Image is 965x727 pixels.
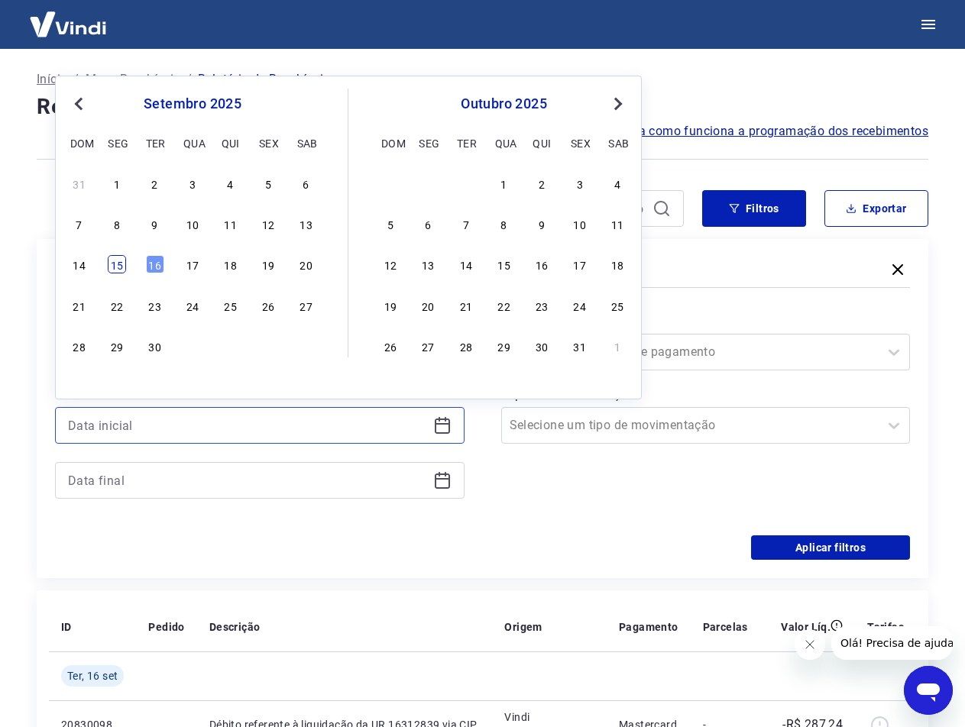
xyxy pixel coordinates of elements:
[379,95,629,113] div: outubro 2025
[419,174,437,192] div: Choose segunda-feira, 29 de setembro de 2025
[146,296,164,315] div: Choose terça-feira, 23 de setembro de 2025
[183,296,202,315] div: Choose quarta-feira, 24 de setembro de 2025
[70,95,88,113] button: Previous Month
[702,190,806,227] button: Filtros
[86,70,180,89] a: Meus Recebíveis
[297,296,316,315] div: Choose sábado, 27 de setembro de 2025
[457,337,475,355] div: Choose terça-feira, 28 de outubro de 2025
[457,215,475,233] div: Choose terça-feira, 7 de outubro de 2025
[259,296,277,315] div: Choose sexta-feira, 26 de setembro de 2025
[608,215,627,233] div: Choose sábado, 11 de outubro de 2025
[419,337,437,355] div: Choose segunda-feira, 27 de outubro de 2025
[379,172,629,357] div: month 2025-10
[297,255,316,273] div: Choose sábado, 20 de setembro de 2025
[419,255,437,273] div: Choose segunda-feira, 13 de outubro de 2025
[146,174,164,192] div: Choose terça-feira, 2 de setembro de 2025
[381,337,400,355] div: Choose domingo, 26 de outubro de 2025
[108,174,126,192] div: Choose segunda-feira, 1 de setembro de 2025
[419,296,437,315] div: Choose segunda-feira, 20 de outubro de 2025
[108,215,126,233] div: Choose segunda-feira, 8 de setembro de 2025
[183,174,202,192] div: Choose quarta-feira, 3 de setembro de 2025
[70,337,89,355] div: Choose domingo, 28 de setembro de 2025
[381,255,400,273] div: Choose domingo, 12 de outubro de 2025
[148,619,184,635] p: Pedido
[457,255,475,273] div: Choose terça-feira, 14 de outubro de 2025
[904,666,953,715] iframe: Botão para abrir a janela de mensagens
[259,215,277,233] div: Choose sexta-feira, 12 de setembro de 2025
[68,414,427,437] input: Data inicial
[146,215,164,233] div: Choose terça-feira, 9 de setembro de 2025
[297,174,316,192] div: Choose sábado, 6 de setembro de 2025
[781,619,831,635] p: Valor Líq.
[495,215,513,233] div: Choose quarta-feira, 8 de outubro de 2025
[68,95,317,113] div: setembro 2025
[146,337,164,355] div: Choose terça-feira, 30 de setembro de 2025
[222,215,240,233] div: Choose quinta-feira, 11 de setembro de 2025
[183,255,202,273] div: Choose quarta-feira, 17 de setembro de 2025
[533,174,551,192] div: Choose quinta-feira, 2 de outubro de 2025
[533,134,551,152] div: qui
[457,296,475,315] div: Choose terça-feira, 21 de outubro de 2025
[183,215,202,233] div: Choose quarta-feira, 10 de setembro de 2025
[703,619,748,635] p: Parcelas
[613,122,928,141] a: Saiba como funciona a programação dos recebimentos
[222,255,240,273] div: Choose quinta-feira, 18 de setembro de 2025
[608,296,627,315] div: Choose sábado, 25 de outubro de 2025
[183,337,202,355] div: Choose quarta-feira, 1 de outubro de 2025
[297,215,316,233] div: Choose sábado, 13 de setembro de 2025
[146,134,164,152] div: ter
[495,134,513,152] div: qua
[571,255,589,273] div: Choose sexta-feira, 17 de outubro de 2025
[608,255,627,273] div: Choose sábado, 18 de outubro de 2025
[259,255,277,273] div: Choose sexta-feira, 19 de setembro de 2025
[824,190,928,227] button: Exportar
[867,619,904,635] p: Tarifas
[495,296,513,315] div: Choose quarta-feira, 22 de outubro de 2025
[504,386,908,404] label: Tipo de Movimentação
[419,134,437,152] div: seg
[9,11,128,23] span: Olá! Precisa de ajuda?
[619,619,678,635] p: Pagamento
[108,296,126,315] div: Choose segunda-feira, 22 de setembro de 2025
[457,134,475,152] div: ter
[61,619,72,635] p: ID
[222,134,240,152] div: qui
[37,92,928,122] h4: Relatório de Recebíveis
[198,70,329,89] p: Relatório de Recebíveis
[504,312,908,331] label: Forma de Pagamento
[571,215,589,233] div: Choose sexta-feira, 10 de outubro de 2025
[419,215,437,233] div: Choose segunda-feira, 6 de outubro de 2025
[70,296,89,315] div: Choose domingo, 21 de setembro de 2025
[70,215,89,233] div: Choose domingo, 7 de setembro de 2025
[831,626,953,660] iframe: Mensagem da empresa
[381,215,400,233] div: Choose domingo, 5 de outubro de 2025
[504,619,542,635] p: Origem
[608,337,627,355] div: Choose sábado, 1 de novembro de 2025
[533,215,551,233] div: Choose quinta-feira, 9 de outubro de 2025
[70,134,89,152] div: dom
[37,70,67,89] p: Início
[259,337,277,355] div: Choose sexta-feira, 3 de outubro de 2025
[222,174,240,192] div: Choose quinta-feira, 4 de setembro de 2025
[259,174,277,192] div: Choose sexta-feira, 5 de setembro de 2025
[571,337,589,355] div: Choose sexta-feira, 31 de outubro de 2025
[222,296,240,315] div: Choose quinta-feira, 25 de setembro de 2025
[70,255,89,273] div: Choose domingo, 14 de setembro de 2025
[609,95,627,113] button: Next Month
[381,296,400,315] div: Choose domingo, 19 de outubro de 2025
[533,296,551,315] div: Choose quinta-feira, 23 de outubro de 2025
[795,629,825,660] iframe: Fechar mensagem
[571,134,589,152] div: sex
[571,174,589,192] div: Choose sexta-feira, 3 de outubro de 2025
[495,337,513,355] div: Choose quarta-feira, 29 de outubro de 2025
[183,134,202,152] div: qua
[259,134,277,152] div: sex
[18,1,118,47] img: Vindi
[608,174,627,192] div: Choose sábado, 4 de outubro de 2025
[751,535,910,560] button: Aplicar filtros
[68,469,427,492] input: Data final
[67,668,118,683] span: Ter, 16 set
[381,134,400,152] div: dom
